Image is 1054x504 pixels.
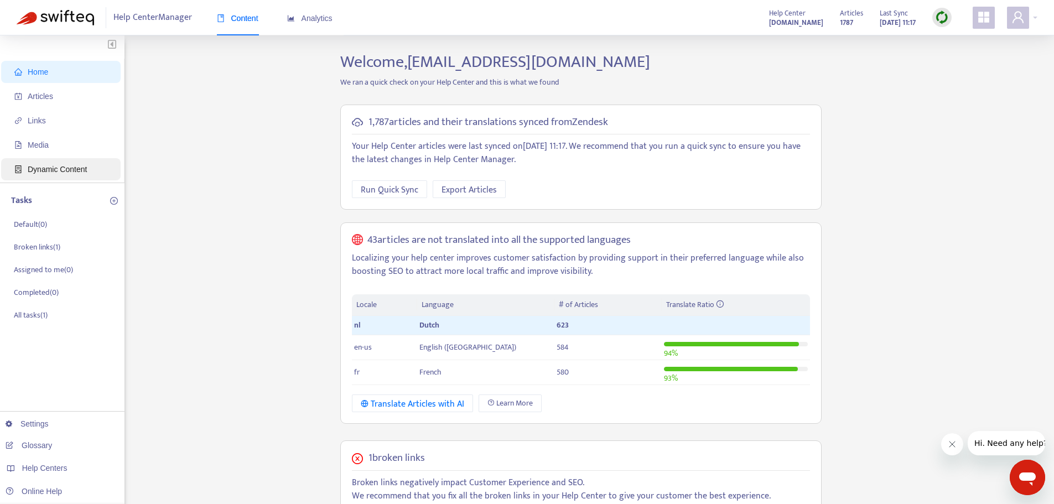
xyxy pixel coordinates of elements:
[840,7,863,19] span: Articles
[14,309,48,321] p: All tasks ( 1 )
[496,397,533,409] span: Learn More
[113,7,192,28] span: Help Center Manager
[419,366,442,378] span: French
[352,117,363,128] span: cloud-sync
[6,419,49,428] a: Settings
[666,299,806,311] div: Translate Ratio
[1011,11,1025,24] span: user
[1010,460,1045,495] iframe: Knop om het berichtenvenster te openen
[557,319,569,331] span: 623
[14,264,73,276] p: Assigned to me ( 0 )
[354,341,372,354] span: en-us
[22,464,68,472] span: Help Centers
[217,14,258,23] span: Content
[479,394,542,412] a: Learn More
[28,67,48,76] span: Home
[361,397,464,411] div: Translate Articles with AI
[6,487,62,496] a: Online Help
[361,183,418,197] span: Run Quick Sync
[14,219,47,230] p: Default ( 0 )
[354,366,360,378] span: fr
[352,252,810,278] p: Localizing your help center improves customer satisfaction by providing support in their preferre...
[14,287,59,298] p: Completed ( 0 )
[769,17,823,29] strong: [DOMAIN_NAME]
[419,319,439,331] span: Dutch
[14,117,22,124] span: link
[17,10,94,25] img: Swifteq
[354,319,361,331] span: nl
[417,294,554,316] th: Language
[352,453,363,464] span: close-circle
[557,366,569,378] span: 580
[941,433,963,455] iframe: Bericht sluiten
[28,92,53,101] span: Articles
[554,294,661,316] th: # of Articles
[367,234,631,247] h5: 43 articles are not translated into all the supported languages
[880,17,916,29] strong: [DATE] 11:17
[368,116,608,129] h5: 1,787 articles and their translations synced from Zendesk
[217,14,225,22] span: book
[352,180,427,198] button: Run Quick Sync
[840,17,853,29] strong: 1787
[287,14,333,23] span: Analytics
[14,68,22,76] span: home
[332,76,830,88] p: We ran a quick check on your Help Center and this is what we found
[352,394,473,412] button: Translate Articles with AI
[433,180,506,198] button: Export Articles
[557,341,569,354] span: 584
[28,165,87,174] span: Dynamic Content
[769,16,823,29] a: [DOMAIN_NAME]
[340,48,650,76] span: Welcome, [EMAIL_ADDRESS][DOMAIN_NAME]
[419,341,516,354] span: English ([GEOGRAPHIC_DATA])
[28,116,46,125] span: Links
[968,431,1045,455] iframe: Bericht van bedrijf
[287,14,295,22] span: area-chart
[664,347,678,360] span: 94 %
[935,11,949,24] img: sync.dc5367851b00ba804db3.png
[769,7,806,19] span: Help Center
[352,140,810,167] p: Your Help Center articles were last synced on [DATE] 11:17 . We recommend that you run a quick sy...
[14,141,22,149] span: file-image
[880,7,908,19] span: Last Sync
[352,234,363,247] span: global
[352,294,417,316] th: Locale
[977,11,990,24] span: appstore
[7,8,80,17] span: Hi. Need any help?
[14,241,60,253] p: Broken links ( 1 )
[352,476,810,503] p: Broken links negatively impact Customer Experience and SEO. We recommend that you fix all the bro...
[14,92,22,100] span: account-book
[368,452,425,465] h5: 1 broken links
[11,194,32,207] p: Tasks
[28,141,49,149] span: Media
[664,372,678,385] span: 93 %
[6,441,52,450] a: Glossary
[442,183,497,197] span: Export Articles
[110,197,118,205] span: plus-circle
[14,165,22,173] span: container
